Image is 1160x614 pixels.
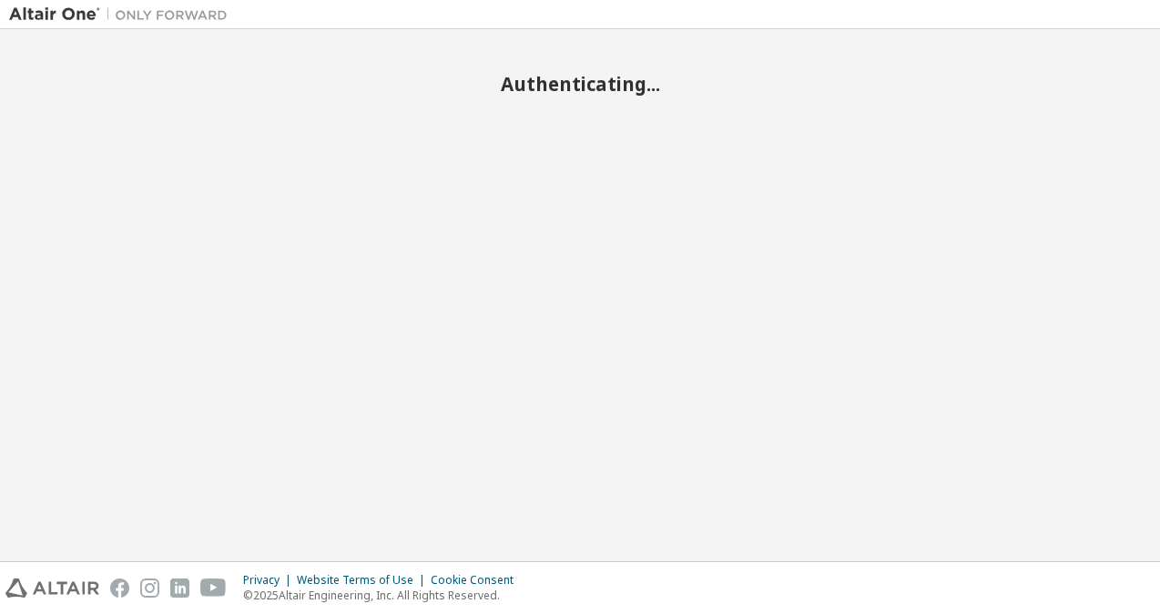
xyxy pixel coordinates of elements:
p: © 2025 Altair Engineering, Inc. All Rights Reserved. [243,588,524,603]
div: Website Terms of Use [297,573,431,588]
img: youtube.svg [200,578,227,598]
div: Cookie Consent [431,573,524,588]
h2: Authenticating... [9,72,1151,96]
img: Altair One [9,5,237,24]
div: Privacy [243,573,297,588]
img: instagram.svg [140,578,159,598]
img: linkedin.svg [170,578,189,598]
img: altair_logo.svg [5,578,99,598]
img: facebook.svg [110,578,129,598]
